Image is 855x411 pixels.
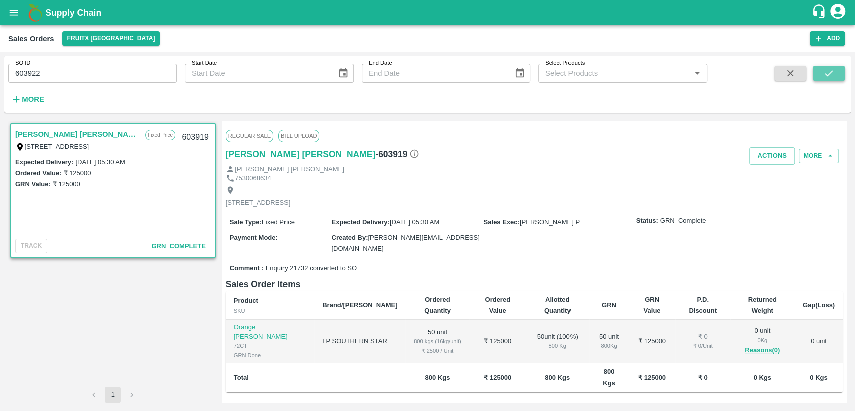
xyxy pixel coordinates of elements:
label: Sale Type : [230,218,262,226]
b: Allotted Quantity [544,296,571,314]
input: Start Date [185,64,330,83]
button: Choose date [334,64,353,83]
div: account of current user [829,2,847,23]
button: Choose date [510,64,529,83]
div: 50 unit [597,332,620,351]
div: GRN Done [234,351,306,360]
span: Fixed Price [262,218,295,226]
b: Product [234,297,258,304]
button: page 1 [105,387,121,403]
button: More [799,149,839,163]
a: [PERSON_NAME] [PERSON_NAME] [15,128,140,141]
b: ₹ 125000 [484,374,511,381]
button: Reasons(0) [738,345,787,356]
div: 800 Kg [534,341,581,350]
div: 800 kgs (16kg/unit) [413,337,461,346]
h6: Sales Order Items [226,277,843,291]
span: GRN_Complete [151,242,205,250]
b: 800 Kgs [545,374,570,381]
button: Open [691,67,704,80]
p: Orange [PERSON_NAME] [234,323,306,341]
label: Comment : [230,264,264,273]
b: ₹ 125000 [638,374,666,381]
label: [DATE] 05:30 AM [75,158,125,166]
span: Regular Sale [226,130,273,142]
div: 72CT [234,341,306,350]
p: Fixed Price [145,130,175,140]
span: Bill Upload [278,130,319,142]
span: GRN_Complete [660,216,706,226]
input: End Date [362,64,506,83]
b: Total [234,374,249,381]
div: Sales Orders [8,32,54,45]
label: Status: [636,216,658,226]
div: 603919 [176,126,214,149]
b: 0 Kgs [810,374,827,381]
td: ₹ 125000 [469,320,526,363]
div: 800 Kg [597,341,620,350]
span: [DATE] 05:30 AM [390,218,439,226]
div: ₹ 0 / Unit [683,341,722,350]
td: 0 unit [795,320,843,363]
label: Expected Delivery : [331,218,389,226]
div: SKU [234,306,306,315]
img: logo [25,3,45,23]
td: 50 unit [405,320,469,363]
strong: More [22,95,44,103]
span: Enquiry 21732 converted to SO [266,264,357,273]
label: ₹ 125000 [63,169,91,177]
b: ₹ 0 [698,374,708,381]
label: SO ID [15,59,30,67]
span: [PERSON_NAME][EMAIL_ADDRESS][DOMAIN_NAME] [331,234,479,252]
a: [PERSON_NAME] [PERSON_NAME] [226,147,376,161]
b: Gap(Loss) [803,301,835,309]
span: [PERSON_NAME] P [520,218,580,226]
label: GRN Value: [15,180,51,188]
label: Created By : [331,234,368,241]
label: End Date [369,59,392,67]
input: Select Products [541,67,688,80]
div: 50 unit ( 100 %) [534,332,581,351]
button: Actions [749,147,795,165]
button: open drawer [2,1,25,24]
b: 800 Kgs [425,374,450,381]
b: GRN [602,301,616,309]
div: 0 unit [738,326,787,356]
label: Expected Delivery : [15,158,73,166]
label: [STREET_ADDRESS] [25,143,89,150]
input: Enter SO ID [8,64,177,83]
h6: - 603919 [375,147,419,161]
b: GRN Value [643,296,660,314]
td: LP SOUTHERN STAR [314,320,405,363]
b: 0 Kgs [753,374,771,381]
div: 0 Kg [738,336,787,345]
div: ₹ 0 [683,332,722,342]
button: More [8,91,47,108]
b: P.D. Discount [689,296,717,314]
b: Ordered Value [485,296,510,314]
label: Payment Mode : [230,234,278,241]
b: 800 Kgs [603,368,615,386]
label: Select Products [545,59,585,67]
b: Ordered Quantity [424,296,451,314]
button: Select DC [62,31,160,46]
p: [PERSON_NAME] [PERSON_NAME] [235,165,344,174]
b: Returned Weight [748,296,777,314]
b: Brand/[PERSON_NAME] [322,301,397,309]
p: [STREET_ADDRESS] [226,198,291,208]
label: Start Date [192,59,217,67]
label: Ordered Value: [15,169,61,177]
label: ₹ 125000 [53,180,80,188]
td: ₹ 125000 [629,320,676,363]
p: 7530068634 [235,174,271,183]
label: Sales Exec : [484,218,520,226]
div: customer-support [811,4,829,22]
a: Supply Chain [45,6,811,20]
nav: pagination navigation [84,387,141,403]
div: ₹ 2500 / Unit [413,346,461,355]
button: Add [810,31,845,46]
b: Supply Chain [45,8,101,18]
